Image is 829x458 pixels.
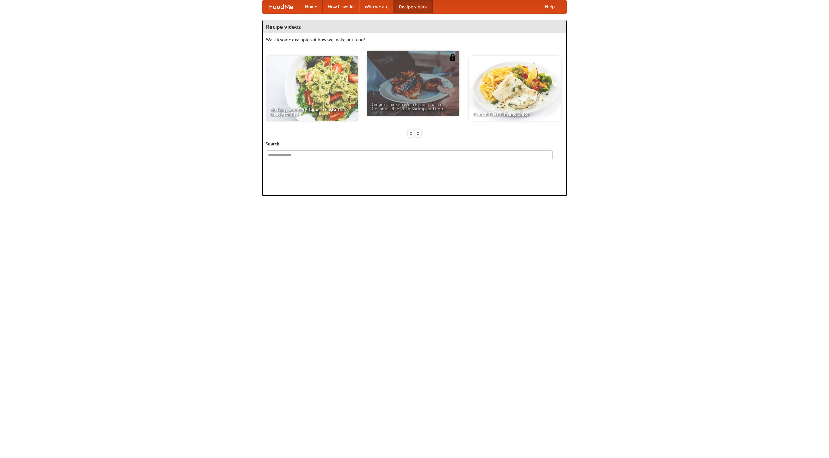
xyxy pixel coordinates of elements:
[449,54,456,61] img: 483408.png
[540,0,560,13] a: Help
[469,56,561,121] a: French Fries Fish and Chips
[415,129,421,137] div: »
[266,37,563,43] p: Watch some examples of how we make our food!
[473,112,556,116] span: French Fries Fish and Chips
[263,20,566,33] h4: Recipe videos
[394,0,433,13] a: Recipe videos
[300,0,323,13] a: Home
[266,140,563,147] h5: Search
[359,0,394,13] a: Who we are
[266,56,358,121] a: An Easy, Summery Tomato Pasta That's Ready for Fall
[323,0,359,13] a: How it works
[270,107,353,116] span: An Easy, Summery Tomato Pasta That's Ready for Fall
[408,129,414,137] div: «
[263,0,300,13] a: FoodMe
